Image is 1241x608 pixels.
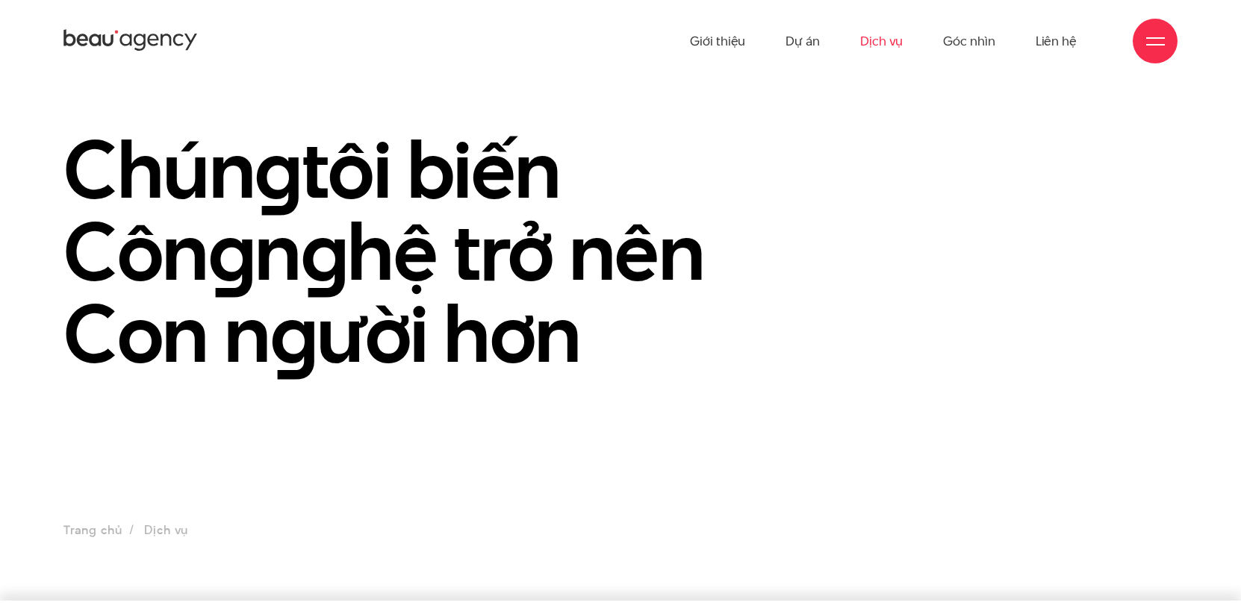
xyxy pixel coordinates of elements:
[270,278,317,389] en: g
[63,521,122,539] a: Trang chủ
[255,113,302,225] en: g
[301,195,348,307] en: g
[208,195,255,307] en: g
[63,128,890,374] h1: Chún tôi biến Côn n hệ trở nên Con n ười hơn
